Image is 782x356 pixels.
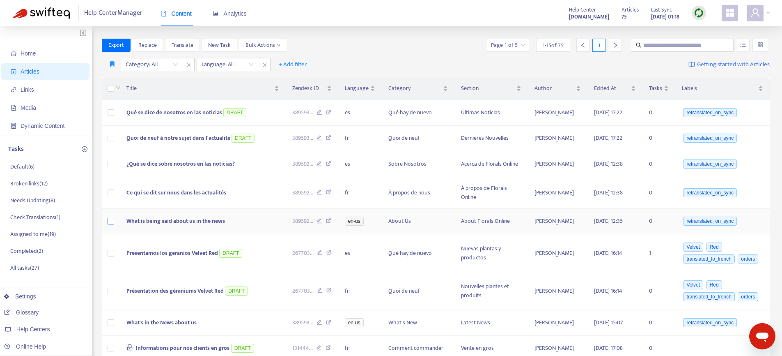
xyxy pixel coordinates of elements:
span: Help Center Manager [84,5,142,21]
td: 0 [642,310,675,336]
span: Zendesk ID [292,84,325,93]
span: [DATE] 16:14 [594,286,622,296]
td: [PERSON_NAME] [528,310,587,336]
td: es [338,100,382,126]
span: Translate [172,41,193,50]
div: 1 [592,39,605,52]
td: 0 [642,272,675,310]
span: search [636,42,642,48]
span: 389593 ... [292,134,313,143]
td: About Us [382,209,455,235]
span: Labels [682,84,757,93]
span: What's in the News about us [126,318,197,327]
span: plus-circle [82,146,87,152]
button: Translate [165,39,200,52]
th: Category [382,77,455,100]
span: close [183,60,194,70]
span: down [277,43,281,47]
span: translated_to_french [683,254,734,264]
span: Velvet [683,243,703,252]
span: Home [21,50,36,57]
span: Last Sync [651,5,672,14]
span: What is being said about us in the news [126,216,225,226]
td: About Florals Online [454,209,528,235]
p: All tasks ( 27 ) [10,264,39,272]
td: À propos de Florals Online [454,177,528,209]
span: ¿Qué se dice sobre nosotros en las noticias? [126,159,235,169]
p: Default ( 6 ) [10,162,34,171]
th: Zendesk ID [286,77,338,100]
td: [PERSON_NAME] [528,151,587,177]
span: [DATE] 12:35 [594,216,623,226]
td: Quoi de neuf [382,126,455,152]
td: Nouvelles plantes et produits [454,272,528,310]
span: Informations pour nos clients en gros [136,343,229,353]
td: [PERSON_NAME] [528,100,587,126]
td: fr [338,126,382,152]
span: Quoi de neuf à notre sujet dans l'actualité [126,133,230,143]
span: Red [706,280,722,289]
span: orders [738,254,758,264]
p: Completed ( 2 ) [10,247,43,255]
span: close [259,60,270,70]
td: 0 [642,100,675,126]
span: Analytics [213,10,247,17]
img: Swifteq [12,7,70,19]
td: [PERSON_NAME] [528,209,587,235]
span: 389592 ... [292,160,313,169]
span: Bulk Actions [245,41,281,50]
p: Check Translations ( 1 ) [10,213,60,222]
td: 0 [642,151,675,177]
td: es [338,234,382,272]
span: user [750,8,760,18]
td: Sobre Nosotros [382,151,455,177]
td: [PERSON_NAME] [528,234,587,272]
span: Section [461,84,515,93]
span: account-book [11,69,16,74]
span: translated_to_french [683,292,734,301]
span: Author [534,84,574,93]
span: Links [21,86,34,93]
span: Dynamic Content [21,123,64,129]
td: 0 [642,177,675,209]
img: image-link [688,61,695,68]
td: Latest News [454,310,528,336]
button: unordered-list [737,39,750,52]
td: Qué hay de nuevo [382,100,455,126]
span: Category [388,84,442,93]
span: Présentation des géraniums Velvet Red [126,286,224,296]
span: lock [126,344,133,351]
iframe: Button to launch messaging window [749,323,775,349]
span: retranslated_on_sync [683,217,737,226]
span: + Add filter [279,60,307,69]
th: Section [454,77,528,100]
a: [DOMAIN_NAME] [569,12,609,21]
span: 131444 ... [292,344,313,353]
span: Articles [621,5,639,14]
span: [DATE] 17:22 [594,133,622,143]
span: Language [345,84,369,93]
span: book [161,11,167,16]
span: link [11,87,16,92]
button: Bulk Actionsdown [239,39,287,52]
span: Presentamos los geranios Velvet Red [126,248,218,258]
span: Edited At [594,84,629,93]
th: Tasks [642,77,675,100]
span: DRAFT [231,344,254,353]
span: 267703 ... [292,249,314,258]
td: [PERSON_NAME] [528,126,587,152]
button: New Task [202,39,237,52]
span: DRAFT [225,287,248,296]
td: fr [338,177,382,209]
button: Replace [132,39,163,52]
span: [DATE] 12:38 [594,188,623,197]
td: 1 [642,234,675,272]
span: [DATE] 17:22 [594,108,622,117]
span: Media [21,104,36,111]
span: right [612,42,618,48]
td: Quoi de neuf [382,272,455,310]
span: 389593 ... [292,318,313,327]
span: [DATE] 17:08 [594,343,623,353]
td: [PERSON_NAME] [528,272,587,310]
